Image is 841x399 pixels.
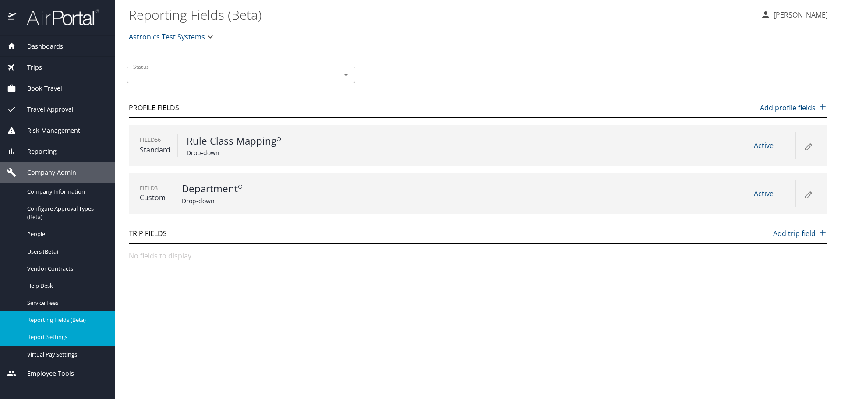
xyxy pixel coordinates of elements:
p: Add profile fields [760,102,827,113]
span: Employee Tools [16,369,74,378]
img: icon-airportal.png [8,9,17,26]
img: add icon [818,102,827,111]
p: Field 56 [140,136,170,144]
span: Reporting Fields (Beta) [27,316,104,324]
svg: For Guests use planners info. [276,137,281,141]
h1: Reporting Fields (Beta) [129,1,753,28]
p: Field 3 [140,184,166,192]
span: Vendor Contracts [27,265,104,273]
p: Trip Fields [129,228,167,239]
span: Trips [16,63,42,72]
span: Report Settings [27,333,104,341]
button: [PERSON_NAME] [757,7,831,23]
span: Travel Approval [16,105,74,114]
p: No fields to display [129,251,827,261]
span: Risk Management [16,126,80,135]
p: Standard [140,145,170,155]
p: Custom [140,192,166,203]
p: Drop-down [182,196,350,205]
span: People [27,230,104,238]
span: Dashboards [16,42,63,51]
span: Astronics Test Systems [129,31,205,43]
span: Book Travel [16,84,62,93]
span: Active [754,141,774,150]
span: Active [754,189,774,198]
svg: ;Per Pam when moving to Expense they no longer need department for Test Systems. For Guests use p... [238,184,243,189]
p: Department [182,181,350,196]
p: Profile Fields [129,102,179,113]
span: Service Fees [27,299,104,307]
button: Open [340,69,352,81]
span: Company Information [27,187,104,196]
p: Add trip field [773,228,827,239]
span: Reporting [16,147,57,156]
p: Drop-down [187,148,355,157]
button: Astronics Test Systems [125,28,219,46]
img: airportal-logo.png [17,9,99,26]
p: Rule Class Mapping [187,134,355,148]
img: add icon [818,228,827,237]
span: Virtual Pay Settings [27,350,104,359]
span: Help Desk [27,282,104,290]
span: Configure Approval Types (Beta) [27,205,104,221]
span: Users (Beta) [27,247,104,256]
span: Company Admin [16,168,76,177]
p: [PERSON_NAME] [771,10,828,20]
